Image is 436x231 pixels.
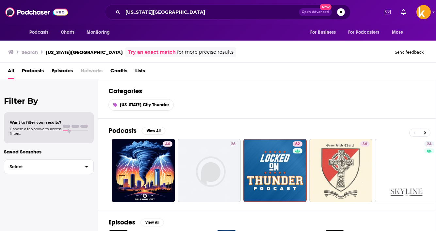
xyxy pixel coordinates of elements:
[348,28,379,37] span: For Podcasters
[46,49,123,55] h3: [US_STATE][GEOGRAPHIC_DATA]
[5,6,68,18] img: Podchaser - Follow, Share and Rate Podcasts
[81,65,103,79] span: Networks
[393,49,426,55] button: Send feedback
[82,26,118,39] button: open menu
[22,49,38,55] h3: Search
[299,8,332,16] button: Open AdvancedNew
[387,26,411,39] button: open menu
[29,28,49,37] span: Podcasts
[22,65,44,79] a: Podcasts
[398,7,409,18] a: Show notifications dropdown
[424,141,434,147] a: 24
[10,127,61,136] span: Choose a tab above to access filters.
[293,141,302,147] a: 62
[416,5,431,19] button: Show profile menu
[128,48,176,56] a: Try an exact match
[108,218,164,226] a: EpisodesView All
[427,141,431,148] span: 24
[382,7,393,18] a: Show notifications dropdown
[108,218,135,226] h2: Episodes
[123,7,299,17] input: Search podcasts, credits, & more...
[363,141,367,148] span: 36
[108,127,165,135] a: PodcastsView All
[110,65,127,79] a: Credits
[165,141,170,148] span: 44
[108,99,174,111] a: [US_STATE] City Thunder
[243,139,307,202] a: 62
[228,141,238,147] a: 26
[392,28,403,37] span: More
[4,165,80,169] span: Select
[178,139,241,202] a: 26
[57,26,79,39] a: Charts
[10,120,61,125] span: Want to filter your results?
[309,139,373,202] a: 36
[177,48,234,56] span: for more precise results
[52,65,73,79] a: Episodes
[320,4,331,10] span: New
[4,149,94,155] p: Saved Searches
[163,141,172,147] a: 44
[416,5,431,19] span: Logged in as sshawan
[87,28,110,37] span: Monitoring
[416,5,431,19] img: User Profile
[8,65,14,79] a: All
[108,127,137,135] h2: Podcasts
[360,141,370,147] a: 36
[135,65,145,79] a: Lists
[310,28,336,37] span: For Business
[120,102,169,108] span: [US_STATE] City Thunder
[4,96,94,106] h2: Filter By
[306,26,344,39] button: open menu
[295,141,300,148] span: 62
[105,5,350,20] div: Search podcasts, credits, & more...
[4,159,94,174] button: Select
[140,219,164,226] button: View All
[231,141,235,148] span: 26
[142,127,165,135] button: View All
[302,10,329,14] span: Open Advanced
[112,139,175,202] a: 44
[108,87,425,95] h2: Categories
[25,26,57,39] button: open menu
[344,26,389,39] button: open menu
[61,28,75,37] span: Charts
